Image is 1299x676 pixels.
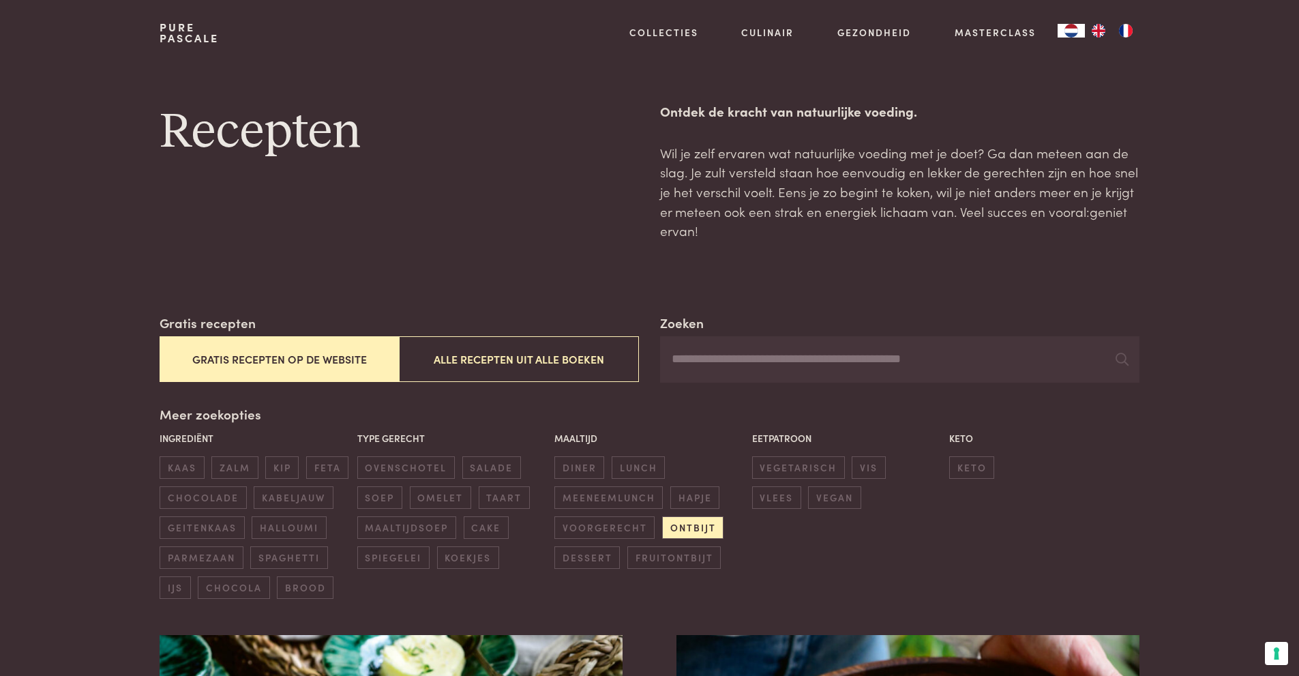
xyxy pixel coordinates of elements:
span: kabeljauw [254,486,333,509]
aside: Language selected: Nederlands [1058,24,1139,38]
div: Language [1058,24,1085,38]
strong: Ontdek de kracht van natuurlijke voeding. [660,102,917,120]
span: chocolade [160,486,246,509]
span: zalm [211,456,258,479]
span: lunch [612,456,665,479]
span: spaghetti [250,546,327,569]
span: parmezaan [160,546,243,569]
span: kip [265,456,299,479]
p: Keto [949,431,1139,445]
a: EN [1085,24,1112,38]
span: koekjes [437,546,499,569]
span: omelet [410,486,471,509]
label: Zoeken [660,313,704,333]
a: Culinair [741,25,794,40]
span: chocola [198,576,269,599]
span: hapje [670,486,719,509]
span: keto [949,456,994,479]
span: ontbijt [662,516,723,539]
ul: Language list [1085,24,1139,38]
p: Ingrediënt [160,431,350,445]
span: voorgerecht [554,516,655,539]
span: vlees [752,486,801,509]
p: Type gerecht [357,431,548,445]
span: soep [357,486,402,509]
span: geitenkaas [160,516,244,539]
p: Maaltijd [554,431,745,445]
p: Eetpatroon [752,431,942,445]
span: vegan [808,486,861,509]
span: spiegelei [357,546,430,569]
span: vis [852,456,885,479]
button: Gratis recepten op de website [160,336,399,382]
a: Masterclass [955,25,1036,40]
a: FR [1112,24,1139,38]
span: dessert [554,546,620,569]
p: Wil je zelf ervaren wat natuurlijke voeding met je doet? Ga dan meteen aan de slag. Je zult verst... [660,143,1139,241]
span: ovenschotel [357,456,455,479]
a: Collecties [629,25,698,40]
h1: Recepten [160,102,638,163]
span: vegetarisch [752,456,845,479]
span: salade [462,456,521,479]
label: Gratis recepten [160,313,256,333]
span: halloumi [252,516,326,539]
span: cake [464,516,509,539]
span: feta [306,456,348,479]
a: Gezondheid [837,25,911,40]
span: taart [479,486,530,509]
button: Alle recepten uit alle boeken [399,336,638,382]
button: Uw voorkeuren voor toestemming voor trackingtechnologieën [1265,642,1288,665]
span: diner [554,456,604,479]
a: PurePascale [160,22,219,44]
span: meeneemlunch [554,486,663,509]
span: maaltijdsoep [357,516,456,539]
span: fruitontbijt [627,546,721,569]
a: NL [1058,24,1085,38]
span: brood [277,576,333,599]
span: kaas [160,456,204,479]
span: ijs [160,576,190,599]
